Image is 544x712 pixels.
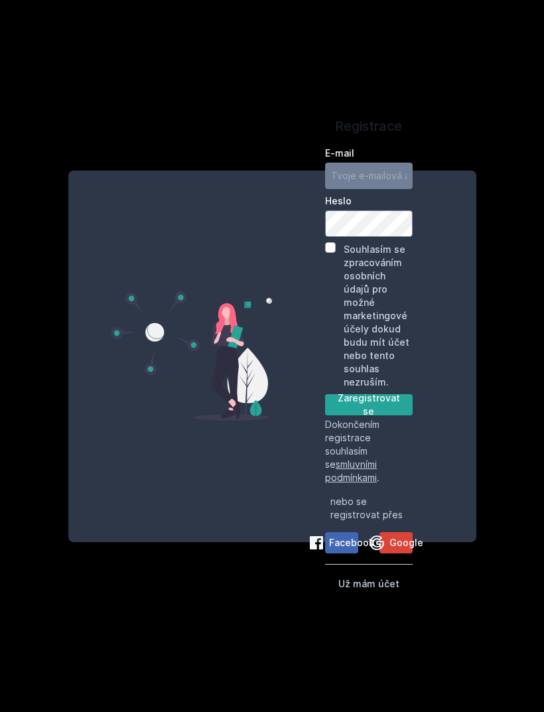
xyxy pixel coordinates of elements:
label: E-mail [325,147,413,160]
label: Heslo [325,194,413,208]
p: Dokončením registrace souhlasím se . [325,418,413,484]
button: Facebook [325,532,358,553]
button: Zaregistrovat se [325,394,413,415]
a: smluvními podmínkami [325,459,377,483]
button: Už mám účet [338,575,399,591]
button: Google [379,532,413,553]
span: Google [389,536,423,549]
span: Už mám účet [338,578,399,589]
span: Facebook [329,536,374,549]
label: Souhlasím se zpracováním osobních údajů pro možné marketingové účely dokud budu mít účet nebo ten... [344,244,409,388]
h1: Registrace [325,116,413,136]
input: Tvoje e-mailová adresa [325,163,413,189]
span: nebo se registrovat přes [330,495,407,522]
